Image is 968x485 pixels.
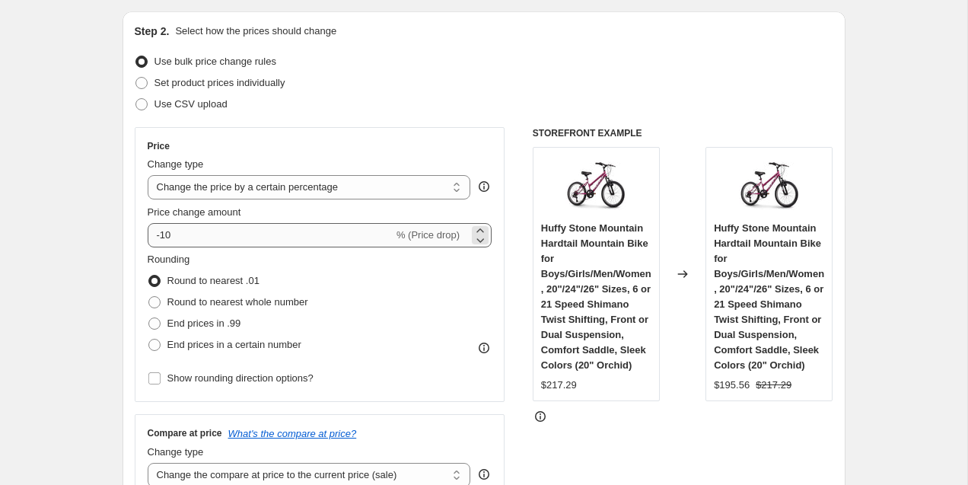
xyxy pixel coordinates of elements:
span: Round to nearest .01 [167,275,260,286]
span: Change type [148,158,204,170]
span: % (Price drop) [396,229,460,241]
span: Price change amount [148,206,241,218]
span: Set product prices individually [154,77,285,88]
img: 71_hVrbGPpL_80x.jpg [565,155,626,216]
button: What's the compare at price? [228,428,357,439]
div: help [476,179,492,194]
h6: STOREFRONT EXAMPLE [533,127,833,139]
input: -15 [148,223,393,247]
span: End prices in a certain number [167,339,301,350]
h3: Compare at price [148,427,222,439]
p: Select how the prices should change [175,24,336,39]
div: $195.56 [714,378,750,393]
span: End prices in .99 [167,317,241,329]
span: Use CSV upload [154,98,228,110]
span: Huffy Stone Mountain Hardtail Mountain Bike for Boys/Girls/Men/Women, 20"/24"/26" Sizes, 6 or 21 ... [714,222,824,371]
span: Huffy Stone Mountain Hardtail Mountain Bike for Boys/Girls/Men/Women, 20"/24"/26" Sizes, 6 or 21 ... [541,222,651,371]
h2: Step 2. [135,24,170,39]
span: Use bulk price change rules [154,56,276,67]
span: Round to nearest whole number [167,296,308,308]
span: Rounding [148,254,190,265]
div: help [476,467,492,482]
img: 71_hVrbGPpL_80x.jpg [739,155,800,216]
h3: Price [148,140,170,152]
div: $217.29 [541,378,577,393]
span: Show rounding direction options? [167,372,314,384]
strike: $217.29 [756,378,791,393]
span: Change type [148,446,204,458]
